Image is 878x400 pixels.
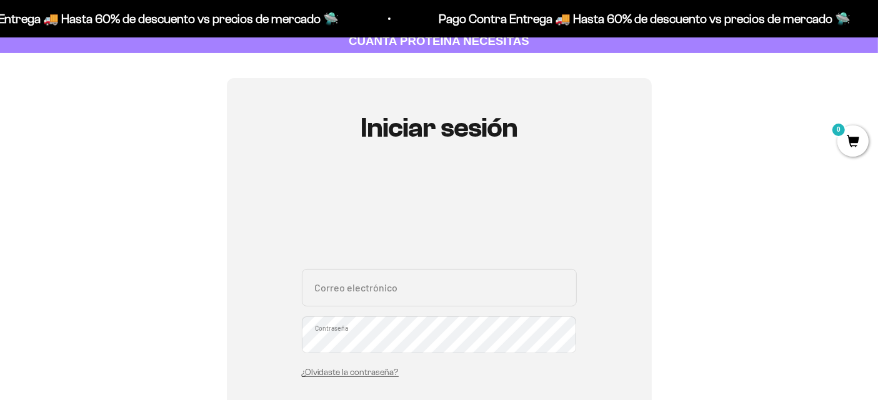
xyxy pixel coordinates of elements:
a: ¿Olvidaste la contraseña? [302,368,399,377]
h1: Iniciar sesión [302,113,577,143]
iframe: Social Login Buttons [302,180,577,254]
p: Pago Contra Entrega 🚚 Hasta 60% de descuento vs precios de mercado 🛸 [439,9,851,29]
strong: CUANTA PROTEÍNA NECESITAS [349,34,529,47]
a: 0 [837,135,869,149]
mark: 0 [831,122,846,137]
